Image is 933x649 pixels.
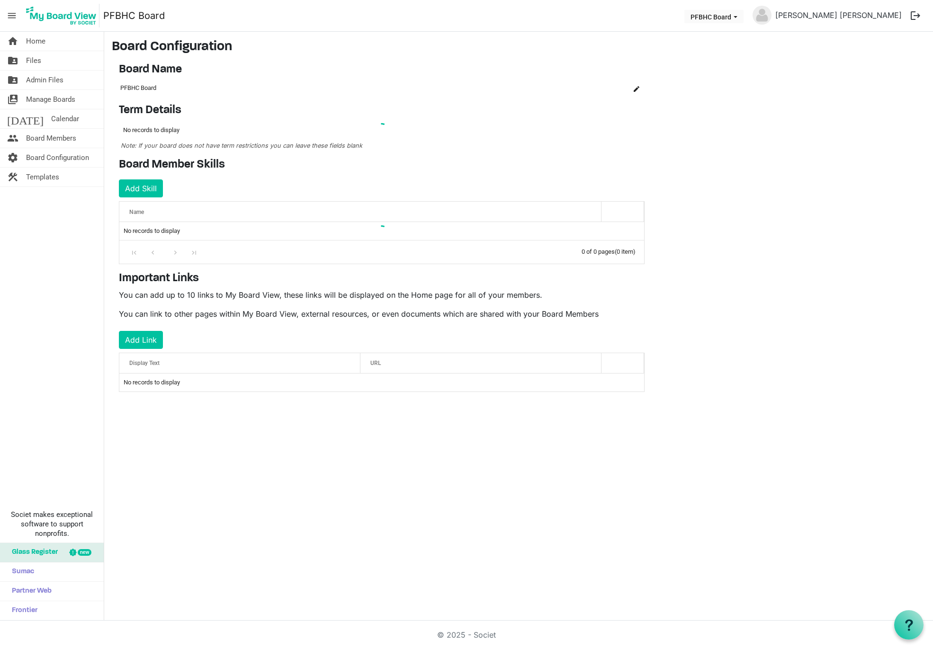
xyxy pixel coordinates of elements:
[7,148,18,167] span: settings
[906,6,925,26] button: logout
[121,142,362,149] span: Note: If your board does not have term restrictions you can leave these fields blank
[78,549,91,556] div: new
[26,71,63,89] span: Admin Files
[119,158,645,172] h4: Board Member Skills
[772,6,906,25] a: [PERSON_NAME] [PERSON_NAME]
[370,360,381,366] span: URL
[26,168,59,187] span: Templates
[7,168,18,187] span: construction
[611,80,645,96] td: is Command column column header
[23,4,99,27] img: My Board View Logo
[437,630,496,640] a: © 2025 - Societ
[26,90,75,109] span: Manage Boards
[129,360,160,366] span: Display Text
[119,331,163,349] button: Add Link
[630,81,643,95] button: Edit
[119,104,645,117] h4: Term Details
[119,63,645,77] h4: Board Name
[119,289,645,301] p: You can add up to 10 links to My Board View, these links will be displayed on the Home page for a...
[3,7,21,25] span: menu
[7,543,58,562] span: Glass Register
[7,71,18,89] span: folder_shared
[51,109,79,128] span: Calendar
[7,582,52,601] span: Partner Web
[119,80,611,96] td: PFBHC Board column header Name
[7,32,18,51] span: home
[684,10,744,23] button: PFBHC Board dropdownbutton
[119,308,645,320] p: You can link to other pages within My Board View, external resources, or even documents which are...
[4,510,99,538] span: Societ makes exceptional software to support nonprofits.
[23,4,103,27] a: My Board View Logo
[112,39,925,55] h3: Board Configuration
[26,32,45,51] span: Home
[753,6,772,25] img: no-profile-picture.svg
[103,6,165,25] a: PFBHC Board
[7,562,34,581] span: Sumac
[26,129,76,148] span: Board Members
[119,373,644,391] td: No records to display
[7,129,18,148] span: people
[7,51,18,70] span: folder_shared
[7,90,18,109] span: switch_account
[26,51,41,70] span: Files
[7,601,37,620] span: Frontier
[119,272,645,285] h4: Important Links
[26,148,89,167] span: Board Configuration
[119,179,163,197] button: Add Skill
[7,109,44,128] span: [DATE]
